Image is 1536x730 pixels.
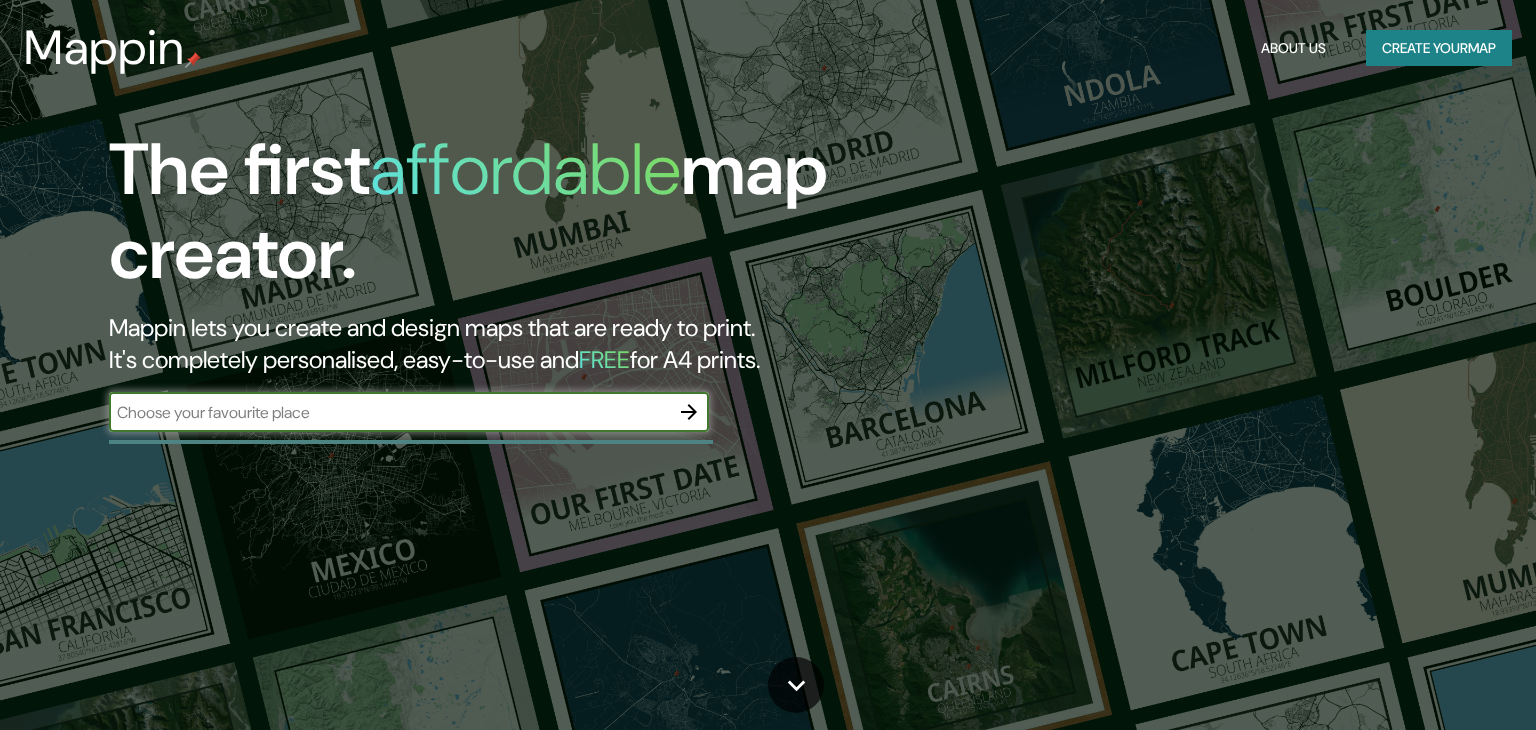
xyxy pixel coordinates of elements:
[579,344,630,375] h5: FREE
[1366,30,1512,67] button: Create yourmap
[370,123,681,216] h1: affordable
[185,52,201,68] img: mappin-pin
[109,401,669,424] input: Choose your favourite place
[1253,30,1334,67] button: About Us
[24,20,185,76] h3: Mappin
[109,128,877,312] h1: The first map creator.
[109,312,877,376] h2: Mappin lets you create and design maps that are ready to print. It's completely personalised, eas...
